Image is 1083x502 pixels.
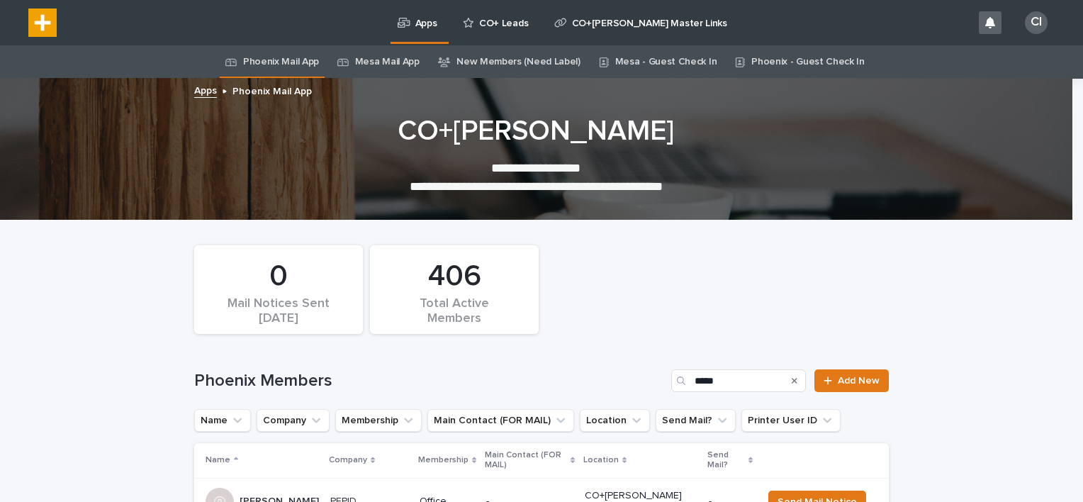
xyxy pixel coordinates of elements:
[485,447,567,474] p: Main Contact (FOR MAIL)
[394,259,515,294] div: 406
[838,376,880,386] span: Add New
[194,409,251,432] button: Name
[194,371,666,391] h1: Phoenix Members
[814,369,889,392] a: Add New
[206,452,230,468] p: Name
[751,45,865,79] a: Phoenix - Guest Check In
[189,114,883,148] h1: CO+[PERSON_NAME]
[615,45,717,79] a: Mesa - Guest Check In
[218,259,339,294] div: 0
[28,9,57,37] img: EHnPH8K7S9qrZ1tm0B1b
[741,409,841,432] button: Printer User ID
[580,409,650,432] button: Location
[418,452,468,468] p: Membership
[243,45,319,79] a: Phoenix Mail App
[232,82,312,98] p: Phoenix Mail App
[194,82,217,98] a: Apps
[218,296,339,326] div: Mail Notices Sent [DATE]
[707,447,745,474] p: Send Mail?
[355,45,420,79] a: Mesa Mail App
[394,296,515,326] div: Total Active Members
[656,409,736,432] button: Send Mail?
[671,369,806,392] input: Search
[335,409,422,432] button: Membership
[583,452,619,468] p: Location
[257,409,330,432] button: Company
[329,452,367,468] p: Company
[456,45,580,79] a: New Members (Need Label)
[1025,11,1048,34] div: CI
[427,409,574,432] button: Main Contact (FOR MAIL)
